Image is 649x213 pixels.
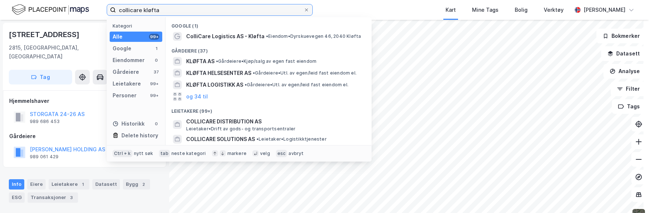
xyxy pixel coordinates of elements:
span: ColliCare Logistics AS - Kløfta [186,32,265,41]
span: • [253,70,255,76]
img: logo.f888ab2527a4732fd821a326f86c7f29.svg [12,3,89,16]
div: 37 [153,69,159,75]
span: Eiendom • Dyrskuevegen 46, 2040 Kløfta [266,33,361,39]
div: Leietakere [49,179,89,189]
div: Ctrl + k [113,150,132,157]
div: Info [9,179,24,189]
div: avbryt [288,151,304,156]
div: Bygg [123,179,150,189]
div: Personer [113,91,136,100]
div: Gårdeiere [9,132,160,141]
div: markere [227,151,247,156]
span: KLØFTA AS [186,57,214,66]
div: ESG [9,192,25,203]
div: [PERSON_NAME] [584,6,625,14]
span: Leietaker • Logistikktjenester [256,136,327,142]
span: Leietaker • Drift av gods- og transportsentraler [186,126,295,132]
div: Verktøy [544,6,564,14]
div: 2815, [GEOGRAPHIC_DATA], [GEOGRAPHIC_DATA] [9,43,123,61]
input: Søk på adresse, matrikkel, gårdeiere, leietakere eller personer [116,4,304,15]
span: COLLICARE SOLUTIONS AS [186,135,255,144]
div: Leietakere [113,79,141,88]
div: 1 [79,181,86,188]
div: Eiere [27,179,46,189]
button: Tag [9,70,72,84]
span: KLØFTA LOGISTIKK AS [186,80,243,89]
div: Google (1) [166,17,372,30]
div: [STREET_ADDRESS] [9,29,81,40]
span: • [266,33,268,39]
div: 989 061 429 [30,154,58,160]
span: Gårdeiere • Kjøp/salg av egen fast eiendom [216,58,316,64]
div: 99+ [149,93,159,98]
div: Gårdeiere [113,68,139,76]
div: Eiendommer [113,56,145,65]
span: • [216,58,218,64]
button: og 34 til [186,92,208,101]
div: 989 686 453 [30,119,60,124]
div: 0 [153,121,159,127]
div: Historikk [113,119,145,128]
button: Analyse [603,64,646,79]
span: • [245,82,247,87]
div: 0 [153,57,159,63]
div: Transaksjoner [28,192,78,203]
button: Bokmerker [596,29,646,43]
div: 99+ [149,81,159,87]
span: COLLICARE DISTRIBUTION AS [186,117,363,126]
div: Leietakere (99+) [166,102,372,116]
div: Kategori [113,23,162,29]
div: Datasett [92,179,120,189]
span: Gårdeiere • Utl. av egen/leid fast eiendom el. [245,82,348,88]
div: Mine Tags [472,6,499,14]
div: Kart [446,6,456,14]
div: 99+ [149,34,159,40]
iframe: Chat Widget [612,178,649,213]
span: Gårdeiere • Utl. av egen/leid fast eiendom el. [253,70,357,76]
div: Bolig [515,6,528,14]
span: KLØFTA HELSESENTER AS [186,69,251,77]
div: 2 [140,181,147,188]
div: Alle [113,32,123,41]
button: Datasett [601,46,646,61]
div: Delete history [121,131,158,140]
span: • [256,136,259,142]
div: 3 [68,194,75,201]
div: Google [113,44,131,53]
div: Hjemmelshaver [9,97,160,105]
button: Tags [612,99,646,114]
div: nytt søk [134,151,153,156]
div: 1 [153,46,159,51]
div: esc [276,150,287,157]
button: Filter [611,82,646,96]
div: tab [159,150,170,157]
div: velg [260,151,270,156]
div: Gårdeiere (37) [166,42,372,55]
div: neste kategori [171,151,206,156]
